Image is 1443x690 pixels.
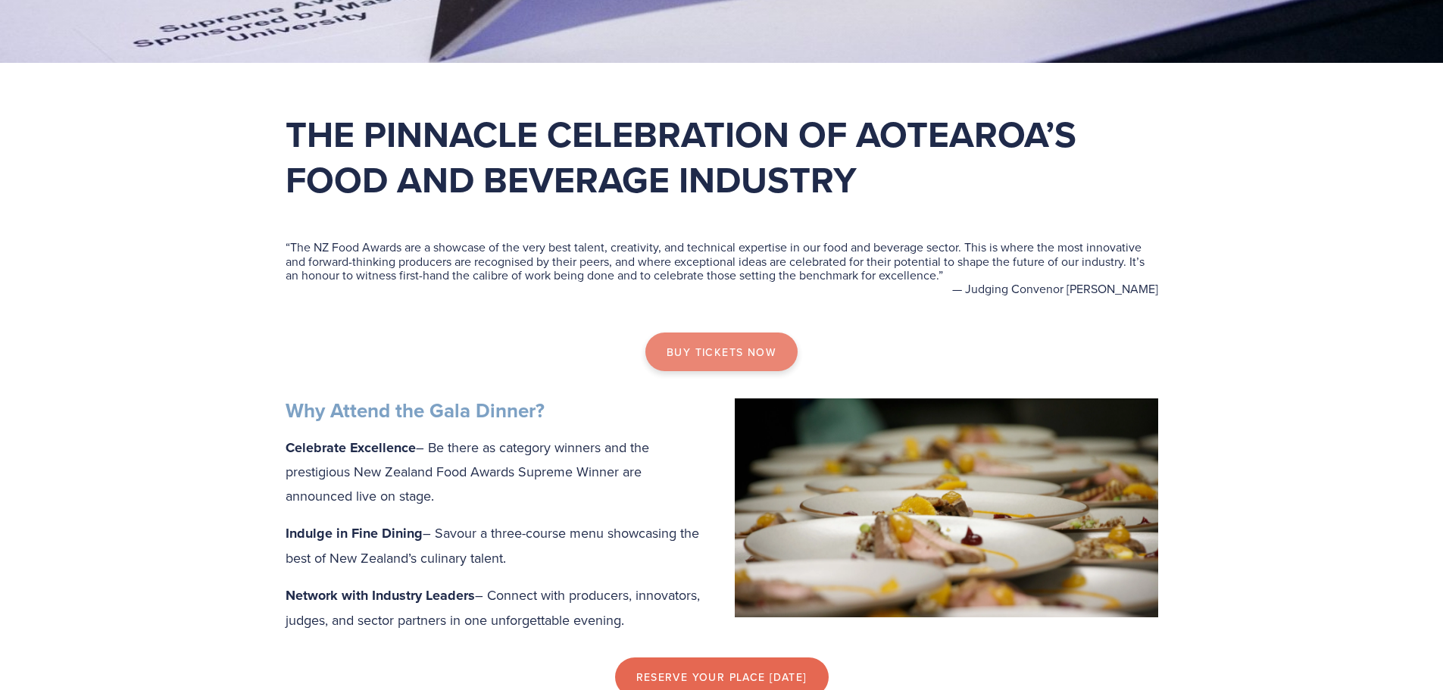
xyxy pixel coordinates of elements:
h1: The pinnacle celebration of Aotearoa’s food and beverage industry [286,111,1158,202]
p: – Savour a three-course menu showcasing the best of New Zealand’s culinary talent. [286,521,1158,570]
strong: Celebrate Excellence [286,438,416,457]
strong: Why Attend the Gala Dinner? [286,396,545,425]
blockquote: The NZ Food Awards are a showcase of the very best talent, creativity, and technical expertise in... [286,240,1158,282]
figcaption: — Judging Convenor [PERSON_NAME] [286,282,1158,295]
a: Buy tickets now [645,333,798,372]
strong: Indulge in Fine Dining [286,523,423,543]
span: “ [286,239,290,255]
p: – Be there as category winners and the prestigious New Zealand Food Awards Supreme Winner are ann... [286,436,1158,508]
strong: Network with Industry Leaders [286,585,475,605]
span: ” [939,267,943,283]
p: – Connect with producers, innovators, judges, and sector partners in one unforgettable evening. [286,583,1158,632]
